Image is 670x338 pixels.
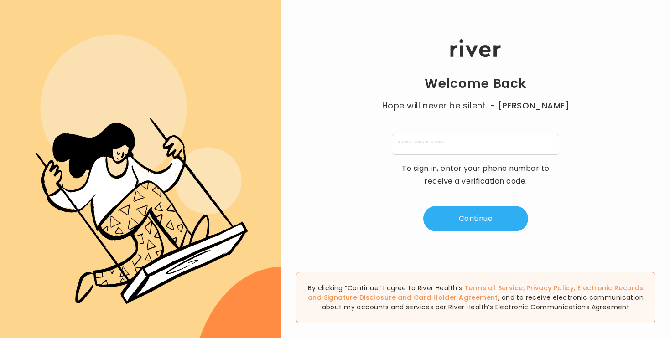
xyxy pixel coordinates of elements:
[373,99,578,112] p: Hope will never be silent.
[308,283,644,302] span: , , and
[490,99,569,112] span: - [PERSON_NAME]
[464,283,523,292] a: Terms of Service
[308,283,644,302] a: Electronic Records and Signature Disclosure
[423,206,528,231] button: Continue
[322,293,644,312] span: , and to receive electronic communication about my accounts and services per River Health’s Elect...
[425,76,527,92] h1: Welcome Back
[414,293,498,302] a: Card Holder Agreement
[396,162,556,188] p: To sign in, enter your phone number to receive a verification code.
[526,283,574,292] a: Privacy Policy
[296,272,655,323] div: By clicking “Continue” I agree to River Health’s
